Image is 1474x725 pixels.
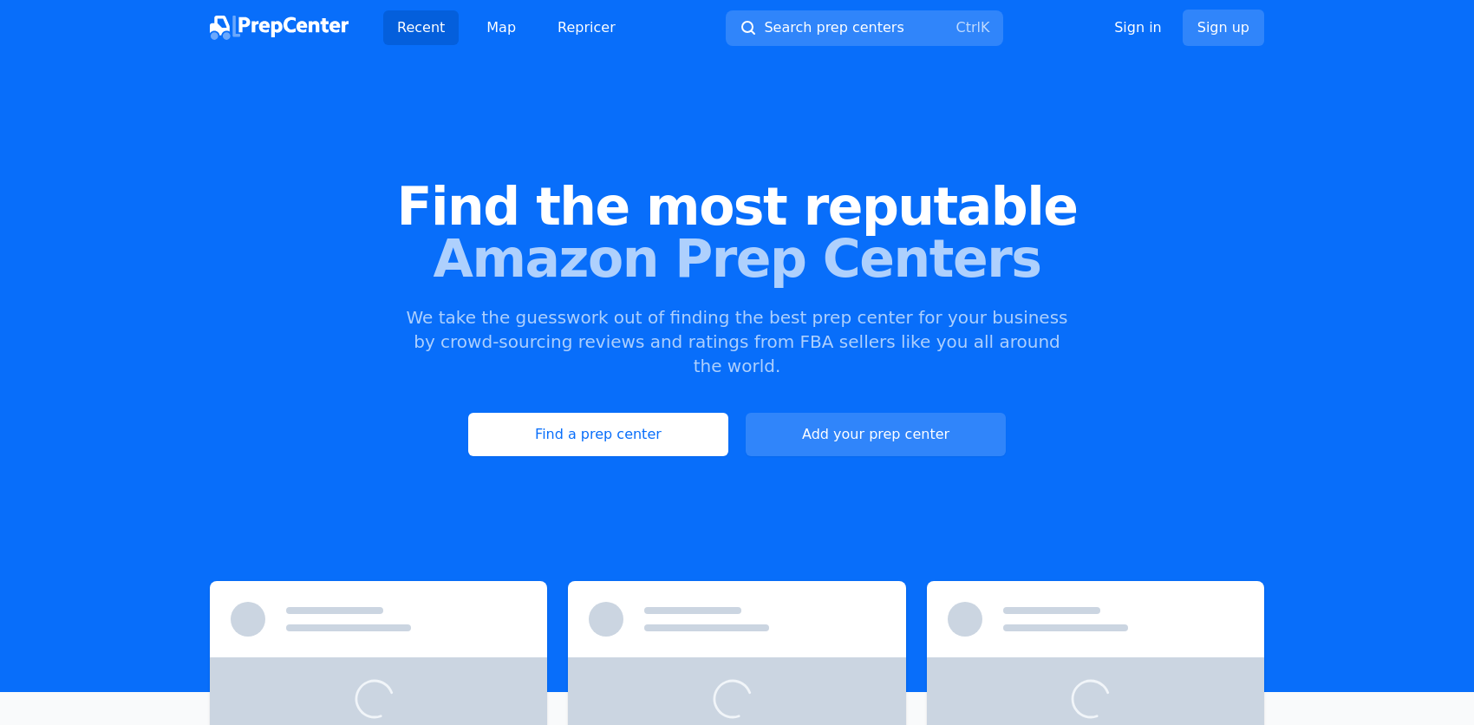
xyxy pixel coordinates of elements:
kbd: K [981,19,990,36]
a: Add your prep center [746,413,1006,456]
span: Amazon Prep Centers [28,232,1446,284]
kbd: Ctrl [955,19,980,36]
a: Repricer [544,10,629,45]
img: PrepCenter [210,16,349,40]
a: Recent [383,10,459,45]
a: Sign up [1183,10,1264,46]
button: Search prep centersCtrlK [726,10,1003,46]
p: We take the guesswork out of finding the best prep center for your business by crowd-sourcing rev... [404,305,1070,378]
span: Find the most reputable [28,180,1446,232]
a: Sign in [1114,17,1162,38]
span: Search prep centers [764,17,903,38]
a: Map [473,10,530,45]
a: Find a prep center [468,413,728,456]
